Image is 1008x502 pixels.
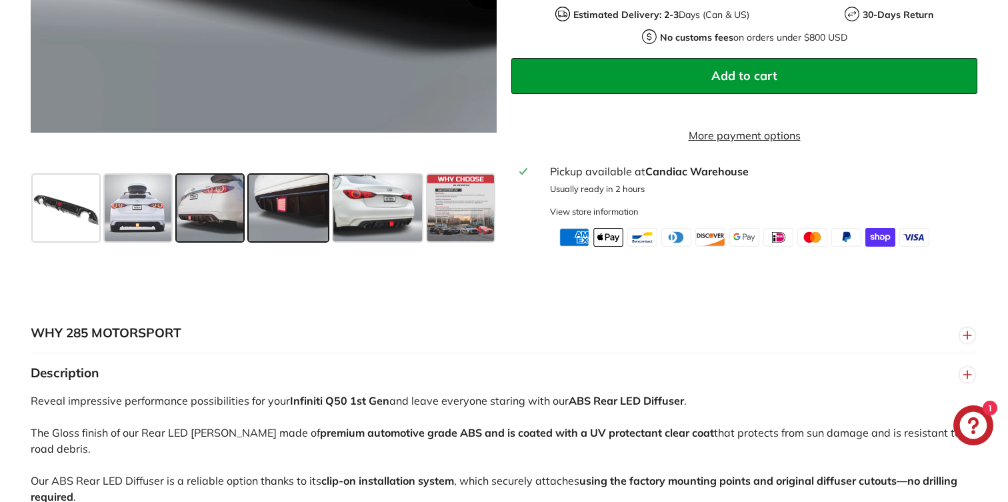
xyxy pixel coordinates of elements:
[865,228,895,247] img: shopify_pay
[661,228,691,247] img: diners_club
[711,68,777,83] span: Add to cart
[573,8,749,22] p: Days (Can & US)
[31,353,977,393] button: Description
[729,228,759,247] img: google_pay
[949,405,997,449] inbox-online-store-chat: Shopify online store chat
[899,228,929,247] img: visa
[569,394,684,407] strong: ABS Rear LED Diffuser
[593,228,623,247] img: apple_pay
[831,228,861,247] img: paypal
[320,426,714,439] strong: premium automotive grade ABS and is coated with a UV protectant clear coat
[550,163,969,179] div: Pickup available at
[645,165,749,178] strong: Candiac Warehouse
[763,228,793,247] img: ideal
[559,228,589,247] img: american_express
[321,474,454,487] strong: clip-on installation system
[660,31,847,45] p: on orders under $800 USD
[797,228,827,247] img: master
[290,394,389,407] strong: Infiniti Q50 1st Gen
[573,9,679,21] strong: Estimated Delivery: 2-3
[660,31,733,43] strong: No customs fees
[863,9,933,21] strong: 30-Days Return
[31,313,977,353] button: WHY 285 MOTORSPORT
[511,127,977,143] a: More payment options
[550,183,969,195] p: Usually ready in 2 hours
[695,228,725,247] img: discover
[627,228,657,247] img: bancontact
[511,58,977,94] button: Add to cart
[550,205,639,218] div: View store information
